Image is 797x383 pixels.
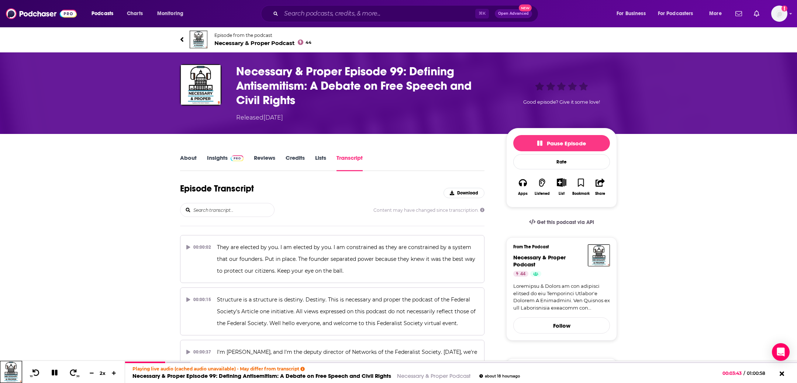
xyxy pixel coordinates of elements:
div: Rate [513,154,610,169]
a: Show notifications dropdown [732,7,745,20]
button: open menu [152,8,193,20]
div: Search podcasts, credits, & more... [268,5,545,22]
span: Content may have changed since transcription. [373,207,484,213]
a: Show notifications dropdown [751,7,762,20]
img: Necessary & Proper Podcast [190,31,207,48]
button: open menu [611,8,655,20]
input: Search podcasts, credits, & more... [281,8,475,20]
a: Necessary & Proper PodcastEpisode from the podcastNecessary & Proper Podcast44 [180,31,398,48]
button: 00:00:02They are elected by you. I am elected by you. I am constrained as they are constrained by... [180,235,484,283]
span: 44 [306,41,311,44]
h3: Necessary & Proper Episode 99: Defining Antisemitism: A Debate on Free Speech and Civil Rights [236,64,494,107]
div: 00:00:02 [186,241,211,253]
button: 00:00:15Structure is a structure is destiny. Destiny. This is necessary and proper the podcast of... [180,287,484,335]
span: Necessary & Proper Podcast [214,39,311,46]
button: Listened [532,173,552,200]
span: Get this podcast via API [537,219,594,225]
div: 00:00:15 [186,294,211,306]
img: Necessary & Proper Podcast [588,244,610,266]
a: 44 [513,271,528,277]
span: Open Advanced [498,12,529,15]
div: Listened [535,191,550,196]
a: Credits [286,154,305,171]
a: Necessary & Proper Podcast [397,372,470,379]
span: New [519,4,532,11]
img: Necessary & Proper Episode 99: Defining Antisemitism: A Debate on Free Speech and Civil Rights [180,64,221,106]
button: Bookmark [571,173,590,200]
button: Show More Button [554,178,569,186]
span: 01:00:58 [745,370,773,376]
div: List [559,191,565,196]
span: 44 [520,270,525,278]
button: Follow [513,317,610,334]
div: Apps [518,191,528,196]
a: Necessary & Proper Podcast [513,254,566,268]
span: 30 [76,375,79,378]
a: About [180,154,197,171]
div: Show More ButtonList [552,173,571,200]
span: / [743,370,745,376]
a: Lists [315,154,326,171]
div: about 18 hours ago [479,374,520,378]
span: 00:03:43 [722,370,743,376]
span: Monitoring [157,8,183,19]
img: Podchaser Pro [231,155,244,161]
h3: From The Podcast [513,244,604,249]
button: 30 [67,369,81,378]
span: Download [457,190,478,196]
a: Get this podcast via API [523,213,600,231]
span: ⌘ K [475,9,489,18]
div: Released [DATE] [236,113,283,122]
span: I'm [PERSON_NAME], and I'm the deputy director of Networks of the Federalist Society. [DATE], we'... [217,349,479,379]
button: Show profile menu [771,6,787,22]
button: open menu [704,8,731,20]
div: Bookmark [572,191,590,196]
span: Podcasts [92,8,113,19]
div: Open Intercom Messenger [772,343,790,361]
a: Transcript [337,154,363,171]
input: Search transcript... [193,203,274,217]
button: Share [591,173,610,200]
img: Podchaser - Follow, Share and Rate Podcasts [6,7,77,21]
span: Episode from the podcast [214,32,311,38]
a: Charts [122,8,147,20]
span: Structure is a structure is destiny. Destiny. This is necessary and proper the podcast of the Fed... [217,296,477,327]
button: open menu [86,8,123,20]
h1: Episode Transcript [180,183,254,194]
span: Logged in as FIREPodchaser25 [771,6,787,22]
div: 2 x [97,370,109,376]
span: Good episode? Give it some love! [523,99,600,105]
button: Pause Episode [513,135,610,151]
span: Pause Episode [537,140,586,147]
button: Download [444,188,484,198]
span: Charts [127,8,143,19]
a: Necessary & Proper Episode 99: Defining Antisemitism: A Debate on Free Speech and Civil Rights [132,372,391,379]
a: Loremipsu & Dolors am con adipisci elitsed do eiu Temporinci Utlabor'e Dolorem A Enimadmini. Ven ... [513,283,610,311]
span: For Business [617,8,646,19]
span: 10 [30,375,32,378]
div: Share [595,191,605,196]
button: 10 [28,369,42,378]
span: For Podcasters [658,8,693,19]
p: Playing live audio (cached audio unavailable) - May differ from transcript [132,366,520,372]
a: InsightsPodchaser Pro [207,154,244,171]
span: More [709,8,722,19]
img: User Profile [771,6,787,22]
div: 00:00:37 [186,346,211,358]
a: Reviews [254,154,275,171]
button: Open AdvancedNew [495,9,532,18]
svg: Add a profile image [782,6,787,11]
button: Apps [513,173,532,200]
button: open menu [653,8,704,20]
span: They are elected by you. I am elected by you. I am constrained as they are constrained by a syste... [217,244,477,274]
